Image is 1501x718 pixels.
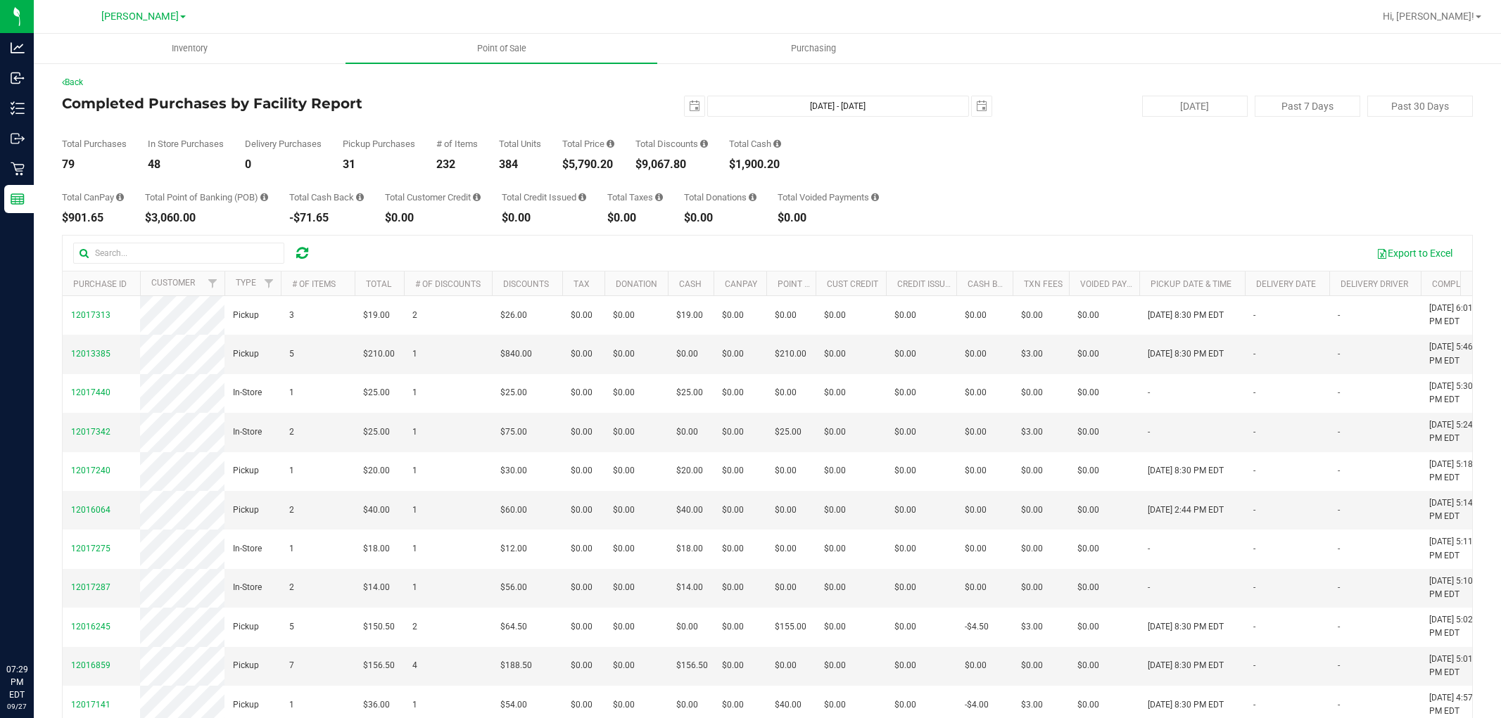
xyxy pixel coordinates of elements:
span: 12017141 [71,700,110,710]
span: Purchasing [772,42,855,55]
span: - [1338,620,1340,634]
span: [DATE] 5:24 PM EDT [1429,418,1483,445]
span: $25.00 [363,386,390,399]
span: - [1148,581,1150,594]
span: $64.50 [500,620,527,634]
span: - [1253,347,1255,361]
span: $0.00 [571,504,593,517]
span: $188.50 [500,659,532,672]
a: Cust Credit [827,279,878,289]
div: Total Discounts [635,139,708,148]
div: Total Purchases [62,139,127,148]
span: $0.00 [1077,425,1099,439]
span: 1 [412,386,417,399]
span: $19.00 [676,309,703,322]
span: - [1253,309,1255,322]
span: $0.00 [824,464,846,477]
span: Hi, [PERSON_NAME]! [1383,11,1474,22]
span: 1 [412,581,417,594]
span: $0.00 [722,347,744,361]
span: $0.00 [1077,386,1099,399]
span: $0.00 [613,659,635,672]
div: $5,790.20 [562,159,614,170]
span: $0.00 [894,620,916,634]
span: $0.00 [1077,659,1099,672]
span: - [1338,309,1340,322]
span: $0.00 [965,659,987,672]
a: Inventory [34,34,346,63]
span: 12016859 [71,660,110,670]
span: 1 [289,542,294,556]
span: $0.00 [775,659,797,672]
span: $14.00 [676,581,703,594]
a: Customer [151,278,195,288]
span: $0.00 [722,620,744,634]
span: - [1253,581,1255,594]
i: Sum of the total taxes for all purchases in the date range. [655,193,663,202]
span: [DATE] 8:30 PM EDT [1148,309,1224,322]
a: CanPay [725,279,757,289]
span: $19.00 [363,309,390,322]
span: Point of Sale [458,42,545,55]
span: - [1148,542,1150,556]
span: 2 [289,581,294,594]
i: Sum of all round-up-to-next-dollar total price adjustments for all purchases in the date range. [749,193,756,202]
span: [DATE] 5:46 PM EDT [1429,340,1483,367]
a: Donation [616,279,657,289]
i: Sum of the successful, non-voided point-of-banking payment transactions, both via payment termina... [260,193,268,202]
span: $0.00 [722,309,744,322]
span: 12017342 [71,427,110,437]
span: $0.00 [613,347,635,361]
div: $1,900.20 [729,159,781,170]
a: Discounts [503,279,549,289]
span: - [1253,464,1255,477]
a: Delivery Date [1256,279,1316,289]
i: Sum of all voided payment transaction amounts, excluding tips and transaction fees, for all purch... [871,193,879,202]
span: $0.00 [894,386,916,399]
span: $26.00 [500,309,527,322]
span: $0.00 [894,425,916,439]
iframe: Resource center [14,605,56,648]
span: [DATE] 5:02 PM EDT [1429,613,1483,640]
div: Total Cash Back [289,193,364,202]
span: $0.00 [571,542,593,556]
span: $0.00 [1077,504,1099,517]
a: Cash [679,279,702,289]
span: In-Store [233,386,262,399]
span: - [1338,464,1340,477]
span: $0.00 [613,464,635,477]
span: $0.00 [894,659,916,672]
span: 1 [412,425,417,439]
span: $0.00 [1077,347,1099,361]
div: Total Credit Issued [502,193,586,202]
span: $150.50 [363,620,395,634]
div: 0 [245,159,322,170]
span: $14.00 [363,581,390,594]
span: $0.00 [613,542,635,556]
a: Back [62,77,83,87]
span: 1 [412,347,417,361]
inline-svg: Inventory [11,101,25,115]
a: Point of Banking (POB) [778,279,878,289]
span: $0.00 [613,309,635,322]
span: [PERSON_NAME] [101,11,179,23]
span: $0.00 [676,620,698,634]
span: - [1148,386,1150,399]
span: $156.50 [363,659,395,672]
span: $0.00 [824,620,846,634]
i: Sum of all account credit issued for all refunds from returned purchases in the date range. [578,193,586,202]
span: 12017287 [71,582,110,592]
span: $0.00 [1021,386,1043,399]
span: [DATE] 5:01 PM EDT [1429,653,1483,679]
div: In Store Purchases [148,139,224,148]
span: $0.00 [1021,309,1043,322]
span: $0.00 [894,464,916,477]
span: - [1338,581,1340,594]
span: $210.00 [775,347,806,361]
input: Search... [73,243,284,264]
a: Txn Fees [1024,279,1063,289]
span: $0.00 [571,659,593,672]
span: Pickup [233,620,259,634]
span: $0.00 [894,347,916,361]
span: 12017240 [71,466,110,475]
